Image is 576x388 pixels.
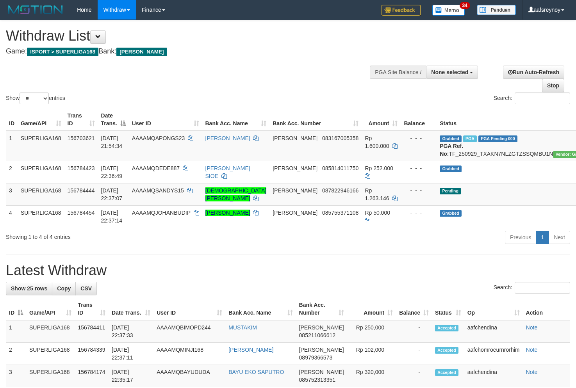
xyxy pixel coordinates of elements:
th: Game/API: activate to sort column ascending [26,298,75,320]
h4: Game: Bank: [6,48,376,55]
span: Copy 085752313351 to clipboard [299,377,335,383]
label: Show entries [6,93,65,104]
a: Next [549,231,570,244]
span: [PERSON_NAME] [299,347,344,353]
span: [PERSON_NAME] [273,187,317,194]
td: SUPERLIGA168 [26,343,75,365]
th: ID [6,109,18,131]
span: AAAAMQAPONGS23 [132,135,185,141]
button: None selected [426,66,478,79]
th: Status: activate to sort column ascending [432,298,464,320]
div: - - - [404,134,433,142]
span: Accepted [435,325,458,331]
a: CSV [75,282,97,295]
div: PGA Site Balance / [370,66,426,79]
span: [PERSON_NAME] [273,135,317,141]
td: AAAAMQMINJI168 [153,343,225,365]
span: [DATE] 22:37:14 [101,210,123,224]
th: Trans ID: activate to sort column ascending [75,298,109,320]
span: None selected [431,69,468,75]
th: Date Trans.: activate to sort column ascending [109,298,153,320]
div: - - - [404,209,433,217]
img: MOTION_logo.png [6,4,65,16]
img: Button%20Memo.svg [432,5,465,16]
span: Pending [440,188,461,194]
span: Copy 085755371108 to clipboard [322,210,358,216]
span: [PERSON_NAME] [273,210,317,216]
th: Bank Acc. Number: activate to sort column ascending [296,298,347,320]
a: Show 25 rows [6,282,52,295]
td: 156784411 [75,320,109,343]
span: [DATE] 22:37:07 [101,187,123,201]
span: 34 [460,2,470,9]
span: 156784423 [68,165,95,171]
span: Copy [57,285,71,292]
th: Game/API: activate to sort column ascending [18,109,64,131]
b: PGA Ref. No: [440,143,463,157]
th: ID: activate to sort column descending [6,298,26,320]
select: Showentries [20,93,49,104]
span: [DATE] 21:54:34 [101,135,123,149]
span: Grabbed [440,135,462,142]
span: AAAAMQDEDE887 [132,165,180,171]
td: 4 [6,205,18,228]
td: Rp 250,000 [347,320,396,343]
th: Date Trans.: activate to sort column descending [98,109,129,131]
input: Search: [515,93,570,104]
img: Feedback.jpg [382,5,421,16]
span: 156784454 [68,210,95,216]
span: Grabbed [440,166,462,172]
span: Copy 08979366573 to clipboard [299,354,333,361]
span: 156703621 [68,135,95,141]
td: SUPERLIGA168 [26,365,75,387]
th: Op: activate to sort column ascending [464,298,523,320]
a: [DEMOGRAPHIC_DATA][PERSON_NAME] [205,187,267,201]
label: Search: [494,93,570,104]
span: [PERSON_NAME] [299,324,344,331]
th: Amount: activate to sort column ascending [347,298,396,320]
th: User ID: activate to sort column ascending [153,298,225,320]
th: Balance: activate to sort column ascending [396,298,432,320]
input: Search: [515,282,570,294]
td: aafchendina [464,365,523,387]
td: - [396,365,432,387]
a: 1 [536,231,549,244]
td: aafchendina [464,320,523,343]
td: SUPERLIGA168 [18,205,64,228]
span: CSV [80,285,92,292]
label: Search: [494,282,570,294]
td: SUPERLIGA168 [18,131,64,161]
a: [PERSON_NAME] [205,135,250,141]
td: 156784174 [75,365,109,387]
span: AAAAMQSANDYS15 [132,187,184,194]
td: Rp 320,000 [347,365,396,387]
td: 2 [6,343,26,365]
th: Action [523,298,570,320]
span: Marked by aafchhiseyha [463,135,477,142]
div: - - - [404,187,433,194]
td: 1 [6,131,18,161]
td: SUPERLIGA168 [26,320,75,343]
td: 3 [6,183,18,205]
span: Show 25 rows [11,285,47,292]
span: ISPORT > SUPERLIGA168 [27,48,98,56]
a: Run Auto-Refresh [503,66,564,79]
td: [DATE] 22:37:11 [109,343,153,365]
td: 1 [6,320,26,343]
span: Rp 50.000 [365,210,390,216]
span: Copy 085814011750 to clipboard [322,165,358,171]
span: Accepted [435,347,458,354]
td: SUPERLIGA168 [18,183,64,205]
div: Showing 1 to 4 of 4 entries [6,230,234,241]
span: Copy 085211066612 to clipboard [299,332,335,338]
span: Grabbed [440,210,462,217]
span: [PERSON_NAME] [116,48,167,56]
a: Copy [52,282,76,295]
th: Bank Acc. Number: activate to sort column ascending [269,109,362,131]
a: BAYU EKO SAPUTRO [228,369,284,375]
td: 156784339 [75,343,109,365]
td: [DATE] 22:35:17 [109,365,153,387]
span: [PERSON_NAME] [299,369,344,375]
span: Rp 1.263.146 [365,187,389,201]
td: 3 [6,365,26,387]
